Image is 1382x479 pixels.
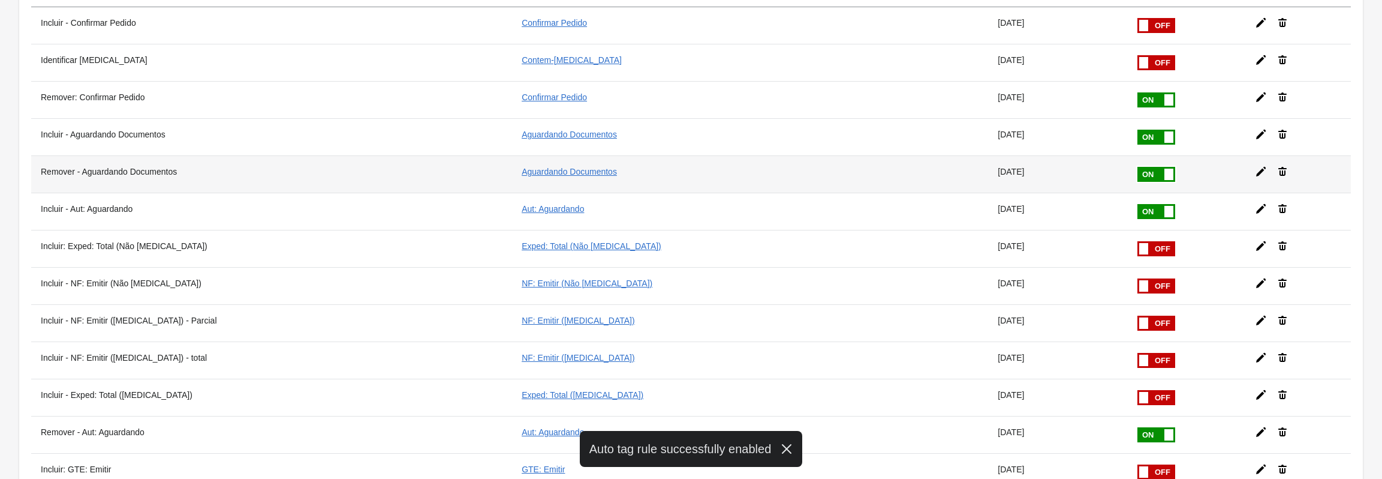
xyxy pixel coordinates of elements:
[31,81,512,118] th: Remover: Confirmar Pedido
[31,342,512,379] th: Incluir - NF: Emitir ([MEDICAL_DATA]) - total
[522,465,565,474] a: GTE: Emitir
[522,241,661,251] a: Exped: Total (Não [MEDICAL_DATA])
[31,7,512,44] th: Incluir - Confirmar Pedido
[31,44,512,81] th: Identificar [MEDICAL_DATA]
[522,18,587,28] a: Confirmar Pedido
[522,167,617,176] a: Aguardando Documentos
[31,230,512,267] th: Incluir: Exped: Total (Não [MEDICAL_DATA])
[522,130,617,139] a: Aguardando Documentos
[31,155,512,193] th: Remover - Aguardando Documentos
[988,7,1127,44] td: [DATE]
[522,353,635,363] a: NF: Emitir ([MEDICAL_DATA])
[988,304,1127,342] td: [DATE]
[31,304,512,342] th: Incluir - NF: Emitir ([MEDICAL_DATA]) - Parcial
[988,416,1127,453] td: [DATE]
[522,316,635,325] a: NF: Emitir ([MEDICAL_DATA])
[988,81,1127,118] td: [DATE]
[580,431,803,467] div: Auto tag rule successfully enabled
[988,230,1127,267] td: [DATE]
[522,204,584,214] a: Aut: Aguardando
[988,379,1127,416] td: [DATE]
[988,155,1127,193] td: [DATE]
[988,267,1127,304] td: [DATE]
[522,55,622,65] a: Contem-[MEDICAL_DATA]
[522,279,652,288] a: NF: Emitir (Não [MEDICAL_DATA])
[31,416,512,453] th: Remover - Aut: Aguardando
[31,118,512,155] th: Incluir - Aguardando Documentos
[988,44,1127,81] td: [DATE]
[522,390,643,400] a: Exped: Total ([MEDICAL_DATA])
[522,427,584,437] a: Aut: Aguardando
[988,118,1127,155] td: [DATE]
[988,342,1127,379] td: [DATE]
[988,193,1127,230] td: [DATE]
[31,193,512,230] th: Incluir - Aut: Aguardando
[522,92,587,102] a: Confirmar Pedido
[31,379,512,416] th: Incluir - Exped: Total ([MEDICAL_DATA])
[31,267,512,304] th: Incluir - NF: Emitir (Não [MEDICAL_DATA])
